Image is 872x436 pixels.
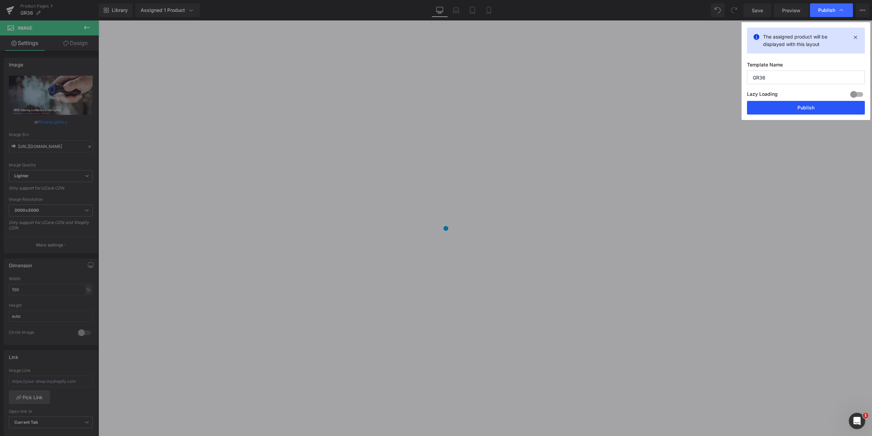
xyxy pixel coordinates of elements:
[747,101,865,115] button: Publish
[849,413,865,429] iframe: Intercom live chat
[763,33,849,48] p: The assigned product will be displayed with this layout
[818,7,835,13] span: Publish
[863,413,868,418] span: 1
[747,62,865,71] label: Template Name
[747,90,778,101] label: Lazy Loading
